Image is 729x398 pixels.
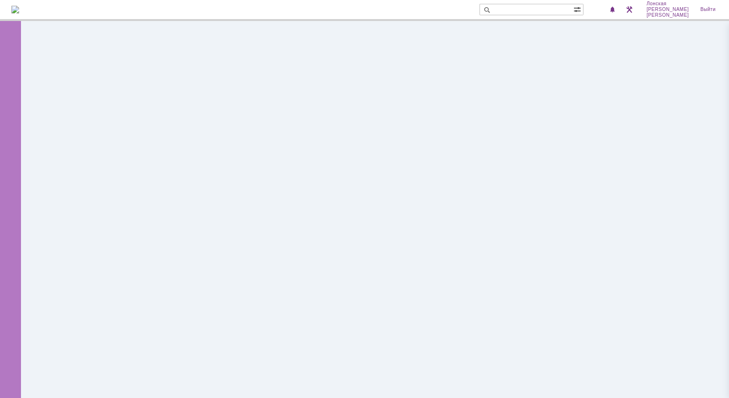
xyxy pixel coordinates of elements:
span: [PERSON_NAME] [646,7,689,12]
span: [PERSON_NAME] [646,12,689,18]
img: logo [11,6,19,13]
span: Расширенный поиск [573,4,583,13]
a: Перейти в интерфейс администратора [624,4,635,15]
span: Лонская [646,1,689,7]
a: Перейти на домашнюю страницу [11,6,19,13]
